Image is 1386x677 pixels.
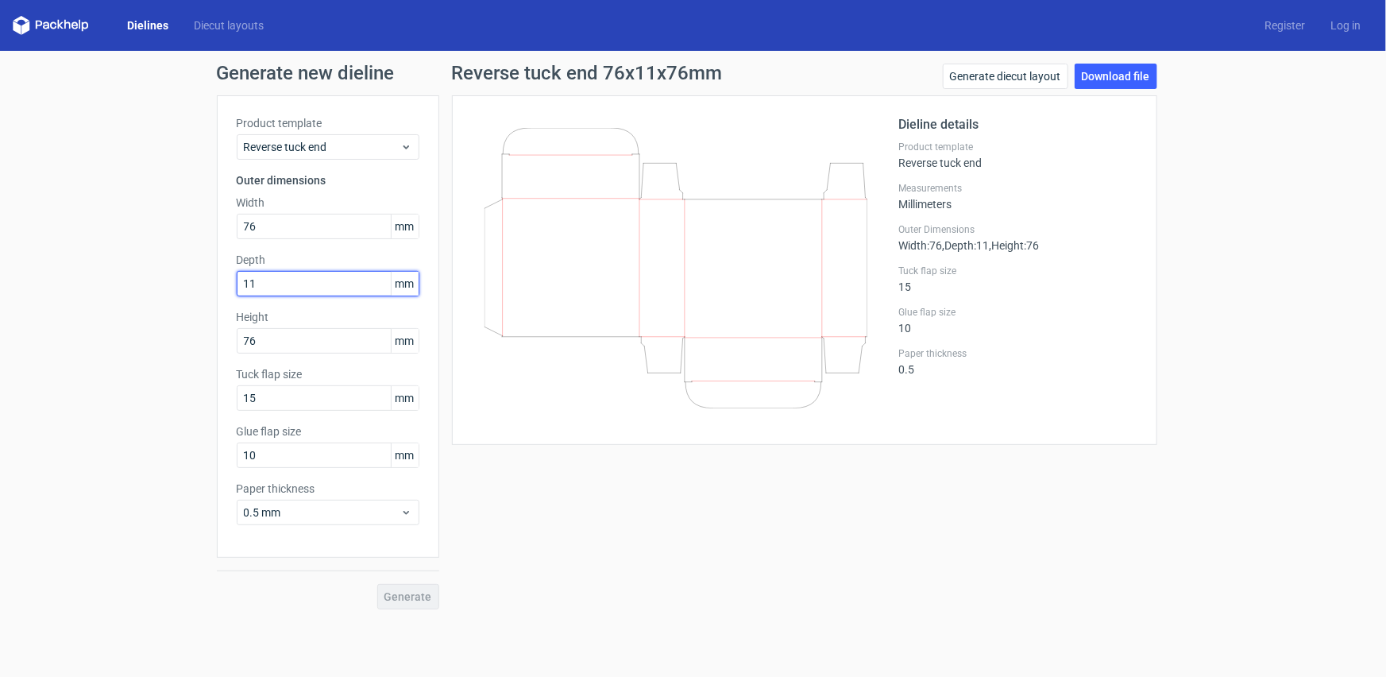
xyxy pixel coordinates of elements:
h2: Dieline details [899,115,1137,134]
div: Reverse tuck end [899,141,1137,169]
a: Register [1252,17,1318,33]
span: mm [391,272,419,296]
h3: Outer dimensions [237,172,419,188]
label: Depth [237,252,419,268]
h1: Reverse tuck end 76x11x76mm [452,64,723,83]
h1: Generate new dieline [217,64,1170,83]
label: Product template [899,141,1137,153]
span: , Depth : 11 [943,239,990,252]
label: Tuck flap size [237,366,419,382]
label: Height [237,309,419,325]
span: mm [391,215,419,238]
label: Paper thickness [237,481,419,497]
label: Glue flap size [899,306,1137,319]
label: Product template [237,115,419,131]
label: Tuck flap size [899,265,1137,277]
span: mm [391,329,419,353]
span: Reverse tuck end [244,139,400,155]
a: Download file [1075,64,1157,89]
label: Outer Dimensions [899,223,1137,236]
label: Glue flap size [237,424,419,439]
div: 15 [899,265,1137,293]
label: Width [237,195,419,211]
div: 0.5 [899,347,1137,376]
span: mm [391,443,419,467]
span: , Height : 76 [990,239,1040,252]
span: Width : 76 [899,239,943,252]
span: 0.5 mm [244,505,400,520]
a: Diecut layouts [181,17,276,33]
a: Dielines [114,17,181,33]
a: Generate diecut layout [943,64,1068,89]
label: Paper thickness [899,347,1137,360]
div: 10 [899,306,1137,335]
div: Millimeters [899,182,1137,211]
span: mm [391,386,419,410]
a: Log in [1318,17,1373,33]
label: Measurements [899,182,1137,195]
